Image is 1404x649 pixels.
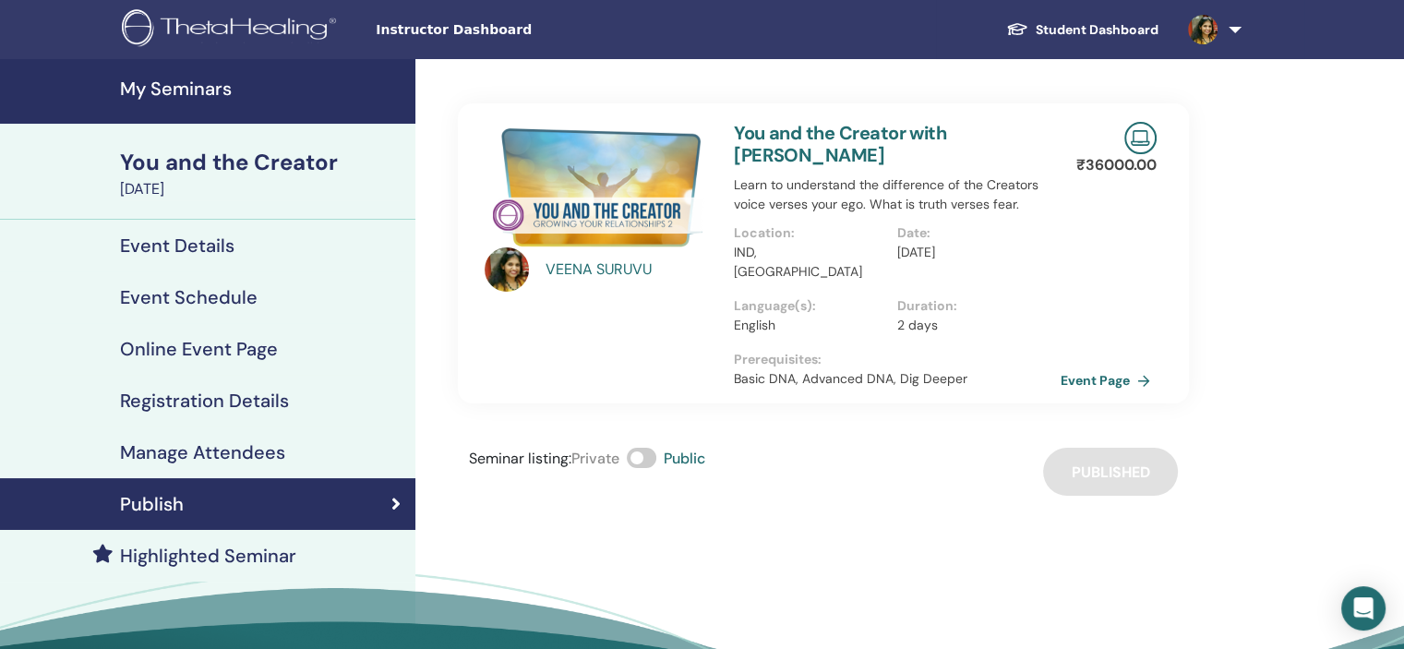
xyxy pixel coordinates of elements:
p: Basic DNA, Advanced DNA, Dig Deeper [734,369,1061,389]
h4: Highlighted Seminar [120,545,296,567]
h4: Manage Attendees [120,441,285,463]
img: default.jpg [1188,15,1218,44]
a: Student Dashboard [991,13,1173,47]
h4: Publish [120,493,184,515]
p: Duration : [897,296,1050,316]
p: Date : [897,223,1050,243]
div: [DATE] [120,178,404,200]
p: 2 days [897,316,1050,335]
a: Event Page [1061,367,1158,394]
p: Location : [734,223,886,243]
p: [DATE] [897,243,1050,262]
h4: Registration Details [120,390,289,412]
img: Live Online Seminar [1124,122,1157,154]
p: Language(s) : [734,296,886,316]
a: You and the Creator[DATE] [109,147,415,200]
img: logo.png [122,9,342,51]
h4: My Seminars [120,78,404,100]
p: English [734,316,886,335]
img: You and the Creator [485,122,712,253]
h4: Event Details [120,234,234,257]
h4: Online Event Page [120,338,278,360]
p: Prerequisites : [734,350,1061,369]
div: You and the Creator [120,147,404,178]
span: Private [571,449,619,468]
span: Seminar listing : [469,449,571,468]
h4: Event Schedule [120,286,258,308]
img: default.jpg [485,247,529,292]
p: Learn to understand the difference of the Creators voice verses your ego. What is truth verses fear. [734,175,1061,214]
div: Open Intercom Messenger [1341,586,1386,631]
span: Instructor Dashboard [376,20,653,40]
span: Public [664,449,705,468]
img: graduation-cap-white.svg [1006,21,1028,37]
p: ₹ 36000.00 [1076,154,1157,176]
p: IND, [GEOGRAPHIC_DATA] [734,243,886,282]
a: You and the Creator with [PERSON_NAME] [734,121,946,167]
a: VEENA SURUVU [546,258,716,281]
